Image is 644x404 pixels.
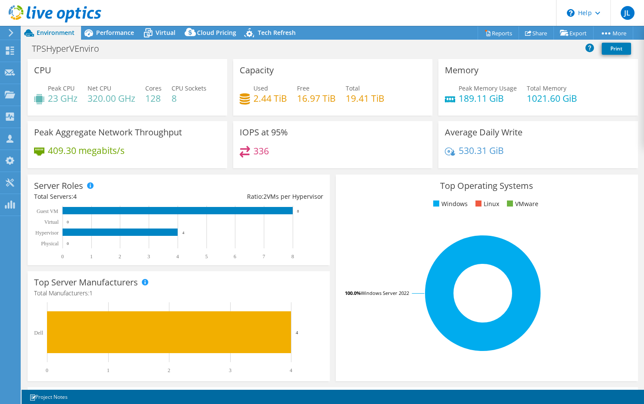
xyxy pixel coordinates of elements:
[88,84,111,92] span: Net CPU
[459,94,517,103] h4: 189.11 GiB
[107,367,109,373] text: 1
[89,289,93,297] span: 1
[197,28,236,37] span: Cloud Pricing
[145,94,162,103] h4: 128
[61,254,64,260] text: 0
[178,192,323,201] div: Ratio: VMs per Hypervisor
[445,128,522,137] h3: Average Daily Write
[473,199,499,209] li: Linux
[258,28,296,37] span: Tech Refresh
[345,290,361,296] tspan: 100.0%
[519,26,554,40] a: Share
[168,367,170,373] text: 2
[253,94,287,103] h4: 2.44 TiB
[34,278,138,287] h3: Top Server Manufacturers
[346,84,360,92] span: Total
[459,84,517,92] span: Peak Memory Usage
[263,254,265,260] text: 7
[46,367,48,373] text: 0
[28,44,113,53] h1: TPSHyperVEnviro
[88,94,135,103] h4: 320.00 GHz
[459,146,504,155] h4: 530.31 GiB
[593,26,633,40] a: More
[527,94,577,103] h4: 1021.60 GiB
[182,231,184,235] text: 4
[96,28,134,37] span: Performance
[342,181,631,191] h3: Top Operating Systems
[34,181,83,191] h3: Server Roles
[44,219,59,225] text: Virtual
[240,66,274,75] h3: Capacity
[67,241,69,246] text: 0
[297,84,309,92] span: Free
[34,330,43,336] text: Dell
[35,230,59,236] text: Hypervisor
[34,288,323,298] h4: Total Manufacturers:
[602,43,631,55] a: Print
[567,9,575,17] svg: \n
[253,84,268,92] span: Used
[290,367,292,373] text: 4
[156,28,175,37] span: Virtual
[34,192,178,201] div: Total Servers:
[145,84,162,92] span: Cores
[172,94,206,103] h4: 8
[48,84,75,92] span: Peak CPU
[205,254,208,260] text: 5
[67,220,69,224] text: 0
[297,94,336,103] h4: 16.97 TiB
[505,199,538,209] li: VMware
[527,84,566,92] span: Total Memory
[553,26,594,40] a: Export
[431,199,468,209] li: Windows
[296,330,298,335] text: 4
[621,6,635,20] span: JL
[90,254,93,260] text: 1
[23,391,74,402] a: Project Notes
[48,94,78,103] h4: 23 GHz
[240,128,288,137] h3: IOPS at 95%
[73,192,77,200] span: 4
[172,84,206,92] span: CPU Sockets
[263,192,267,200] span: 2
[478,26,519,40] a: Reports
[234,254,236,260] text: 6
[361,290,409,296] tspan: Windows Server 2022
[253,146,269,156] h4: 336
[291,254,294,260] text: 8
[147,254,150,260] text: 3
[41,241,59,247] text: Physical
[48,146,125,155] h4: 409.30 megabits/s
[176,254,179,260] text: 4
[346,94,385,103] h4: 19.41 TiB
[37,208,58,214] text: Guest VM
[297,209,299,213] text: 8
[119,254,121,260] text: 2
[37,28,75,37] span: Environment
[34,128,182,137] h3: Peak Aggregate Network Throughput
[34,66,51,75] h3: CPU
[229,367,231,373] text: 3
[445,66,478,75] h3: Memory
